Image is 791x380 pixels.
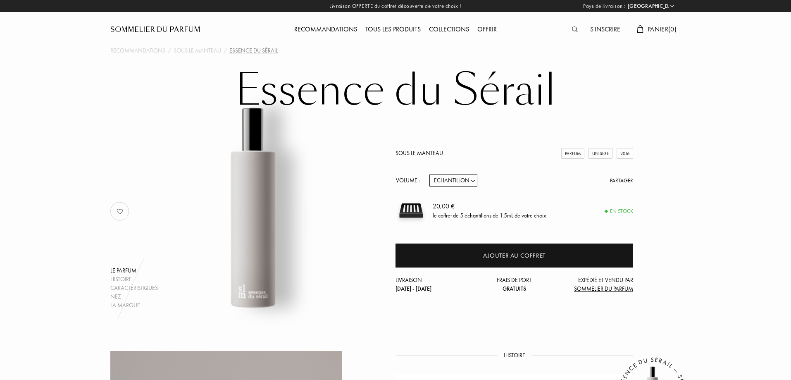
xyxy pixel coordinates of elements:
[572,26,578,32] img: search_icn.svg
[425,24,473,35] div: Collections
[574,285,633,292] span: Sommelier du Parfum
[168,46,171,55] div: /
[174,46,221,55] a: Sous le Manteau
[588,148,612,159] div: Unisexe
[361,24,425,35] div: Tous les produits
[395,195,426,226] img: sample box
[224,46,227,55] div: /
[433,201,546,211] div: 20,00 €
[110,46,165,55] a: Recommandations
[586,24,624,35] div: S'inscrire
[617,148,633,159] div: 2016
[110,266,158,275] div: Le parfum
[110,284,158,292] div: Caractéristiques
[554,276,633,293] div: Expédié et vendu par
[561,148,584,159] div: Parfum
[189,68,602,113] h1: Essence du Sérail
[395,174,424,187] div: Volume :
[110,275,158,284] div: Histoire
[648,25,677,33] span: Panier ( 0 )
[610,177,633,185] div: Partager
[290,25,361,33] a: Recommandations
[290,24,361,35] div: Recommandations
[503,285,526,292] span: Gratuits
[586,25,624,33] a: S'inscrire
[361,25,425,33] a: Tous les produits
[475,276,554,293] div: Frais de port
[110,292,158,301] div: Nez
[473,25,501,33] a: Offrir
[151,105,355,310] img: Essence du Sérail Sous le Manteau
[229,46,278,55] div: Essence du Sérail
[425,25,473,33] a: Collections
[583,2,626,10] span: Pays de livraison :
[112,203,128,220] img: no_like_p.png
[395,276,475,293] div: Livraison
[110,301,158,310] div: La marque
[395,285,431,292] span: [DATE] - [DATE]
[395,149,443,157] a: Sous le Manteau
[110,25,200,35] a: Sommelier du Parfum
[483,251,546,261] div: Ajouter au coffret
[637,25,643,33] img: cart.svg
[605,207,633,215] div: En stock
[433,211,546,220] div: le coffret de 5 échantillons de 1.5mL de votre choix
[473,24,501,35] div: Offrir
